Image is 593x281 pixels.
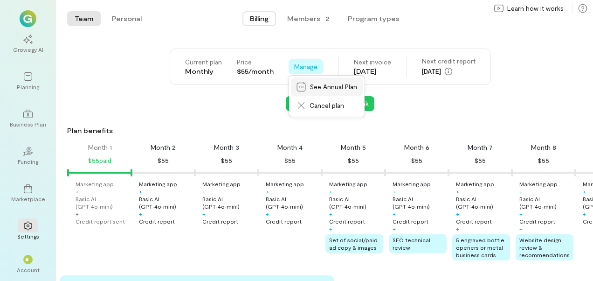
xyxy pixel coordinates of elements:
[404,143,429,152] div: Month 6
[104,11,149,26] button: Personal
[583,210,586,218] div: +
[67,11,101,26] button: Team
[310,82,357,91] span: See Annual Plan
[266,210,269,218] div: +
[354,67,391,76] div: [DATE]
[456,225,459,232] div: +
[287,14,329,23] div: Members · 2
[329,210,332,218] div: +
[202,210,206,218] div: +
[531,143,556,152] div: Month 8
[76,180,114,188] div: Marketing app
[329,225,332,232] div: +
[519,195,573,210] div: Basic AI (GPT‑4o‑mini)
[519,180,558,188] div: Marketing app
[519,188,523,195] div: +
[76,210,79,218] div: +
[393,218,428,225] div: Credit report
[221,155,232,166] div: $55
[475,155,486,166] div: $55
[393,210,396,218] div: +
[456,195,510,210] div: Basic AI (GPT‑4o‑mini)
[456,180,494,188] div: Marketing app
[11,102,45,135] a: Business Plan
[294,62,317,71] span: Manage
[139,188,142,195] div: +
[266,218,302,225] div: Credit report
[88,155,111,166] div: $55 paid
[393,237,430,251] span: SEO technical review
[456,210,459,218] div: +
[10,120,46,128] div: Business Plan
[11,64,45,98] a: Planning
[139,210,142,218] div: +
[11,214,45,247] a: Settings
[422,56,476,66] div: Next credit report
[329,237,378,251] span: Set of social/paid ad copy & images
[11,27,45,61] a: Growegy AI
[538,155,549,166] div: $55
[266,188,269,195] div: +
[202,180,241,188] div: Marketing app
[393,195,447,210] div: Basic AI (GPT‑4o‑mini)
[583,188,586,195] div: +
[185,67,222,76] div: Monthly
[214,143,239,152] div: Month 3
[139,180,177,188] div: Marketing app
[277,143,303,152] div: Month 4
[151,143,176,152] div: Month 2
[76,218,125,225] div: Credit report sent
[17,266,40,274] div: Account
[237,57,274,67] div: Price
[291,96,363,115] a: Cancel plan
[158,155,169,166] div: $55
[185,57,222,67] div: Current plan
[393,188,396,195] div: +
[11,195,45,203] div: Marketplace
[76,195,130,210] div: Basic AI (GPT‑4o‑mini)
[242,11,276,26] button: Billing
[519,237,570,258] span: Website design review & recommendations
[354,57,391,67] div: Next invoice
[266,195,320,210] div: Basic AI (GPT‑4o‑mini)
[17,83,39,91] div: Planning
[519,225,523,232] div: +
[341,143,366,152] div: Month 5
[286,96,374,111] button: See Personal Referral Link
[329,180,367,188] div: Marketing app
[139,218,175,225] div: Credit report
[202,195,256,210] div: Basic AI (GPT‑4o‑mini)
[289,59,323,74] button: Manage
[17,232,39,240] div: Settings
[310,101,344,110] span: Cancel plan
[291,77,363,96] a: See Annual Plan
[393,225,396,232] div: +
[250,14,269,23] span: Billing
[139,195,193,210] div: Basic AI (GPT‑4o‑mini)
[266,180,304,188] div: Marketing app
[13,46,43,53] div: Growegy AI
[422,66,476,77] div: [DATE]
[237,67,274,76] div: $55/month
[280,11,337,26] button: Members · 2
[348,155,359,166] div: $55
[76,188,79,195] div: +
[11,176,45,210] a: Marketplace
[411,155,422,166] div: $55
[456,188,459,195] div: +
[456,218,492,225] div: Credit report
[11,139,45,173] a: Funding
[456,237,504,258] span: 5 engraved bottle openers or metal business cards
[329,195,383,210] div: Basic AI (GPT‑4o‑mini)
[393,180,431,188] div: Marketing app
[507,4,564,13] span: Learn how it works
[18,158,38,165] div: Funding
[519,218,555,225] div: Credit report
[329,218,365,225] div: Credit report
[284,155,296,166] div: $55
[340,11,407,26] button: Program types
[67,126,589,135] div: Plan benefits
[202,188,206,195] div: +
[519,210,523,218] div: +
